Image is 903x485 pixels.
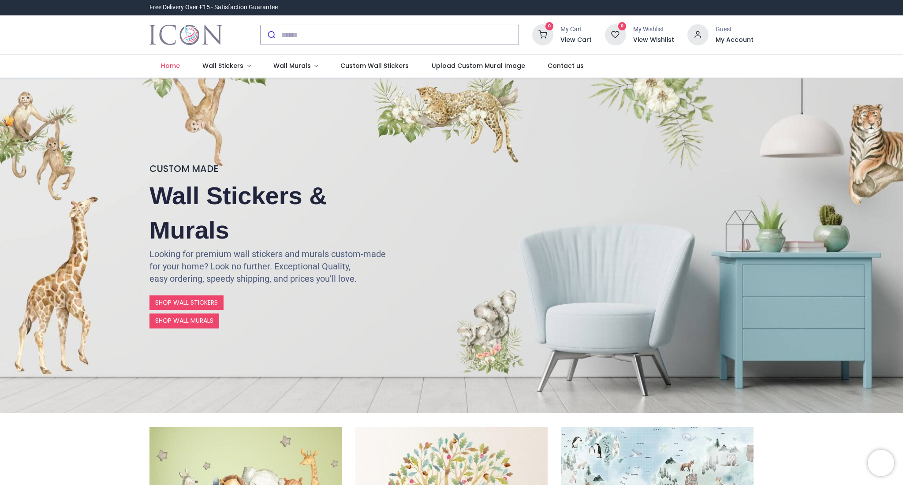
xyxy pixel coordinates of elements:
[568,3,754,12] iframe: Customer reviews powered by Trustpilot
[262,55,329,78] a: Wall Murals
[149,22,222,47] img: Icon Wall Stickers
[273,61,311,70] span: Wall Murals
[161,61,180,70] span: Home
[716,36,754,45] a: My Account
[149,3,278,12] div: Free Delivery Over £15 - Satisfaction Guarantee
[560,25,592,34] div: My Cart
[548,61,584,70] span: Contact us
[432,61,525,70] span: Upload Custom Mural Image
[149,162,393,175] h4: CUSTOM MADE
[191,55,262,78] a: Wall Stickers
[633,36,674,45] a: View Wishlist
[149,249,386,284] font: Looking for premium wall stickers and murals custom-made for your home? Look no further. Exceptio...
[716,25,754,34] div: Guest
[868,450,894,476] iframe: Brevo live chat
[340,61,409,70] span: Custom Wall Stickers
[149,22,222,47] a: Logo of Icon Wall Stickers
[605,31,626,38] a: 0
[560,36,592,45] a: View Cart
[633,25,674,34] div: My Wishlist
[618,22,627,30] sup: 0
[149,179,393,248] h2: Wall Stickers & Murals
[149,295,224,310] a: SHOP WALL STICKERS
[149,313,219,328] a: SHOP WALL MURALS
[202,61,243,70] span: Wall Stickers
[261,25,281,45] button: Submit
[545,22,554,30] sup: 0
[532,31,553,38] a: 0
